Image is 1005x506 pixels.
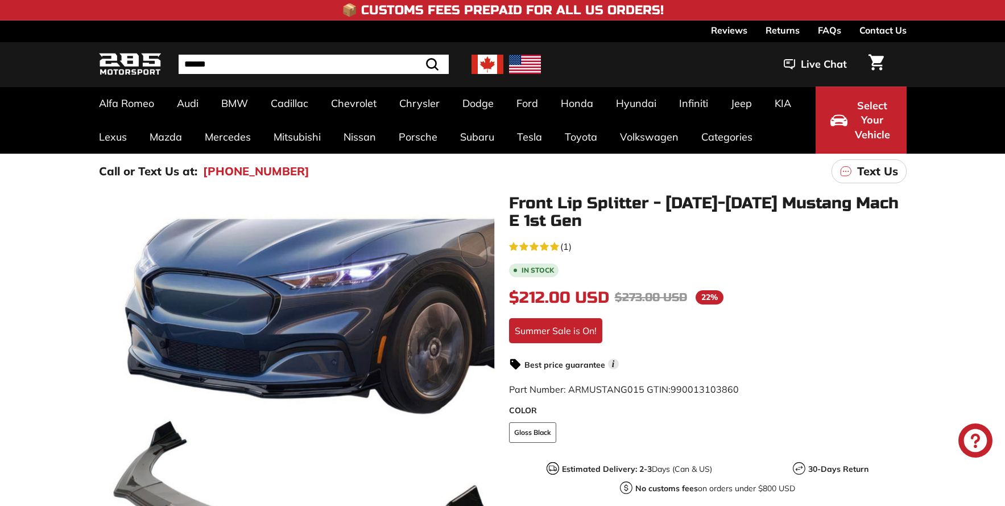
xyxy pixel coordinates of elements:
img: Logo_285_Motorsport_areodynamics_components [99,51,162,78]
strong: Estimated Delivery: 2-3 [562,464,652,474]
span: $212.00 USD [509,288,609,307]
a: Mercedes [193,120,262,154]
a: [PHONE_NUMBER] [203,163,309,180]
p: Text Us [857,163,898,180]
p: Call or Text Us at: [99,163,197,180]
a: Cadillac [259,87,320,120]
label: COLOR [509,405,907,417]
a: BMW [210,87,259,120]
p: Days (Can & US) [562,463,712,475]
a: Ford [505,87,549,120]
h4: 📦 Customs Fees Prepaid for All US Orders! [342,3,664,17]
div: Summer Sale is On! [509,318,602,343]
a: Mazda [138,120,193,154]
span: 22% [696,290,723,305]
a: Subaru [449,120,506,154]
span: Live Chat [801,57,847,72]
inbox-online-store-chat: Shopify online store chat [955,423,996,460]
strong: Best price guarantee [524,360,605,370]
a: Mitsubishi [262,120,332,154]
a: Honda [549,87,605,120]
b: In stock [522,267,554,274]
a: Chevrolet [320,87,388,120]
a: Text Us [832,159,907,183]
strong: 30-Days Return [808,464,868,474]
input: Search [179,55,449,74]
a: Chrysler [388,87,451,120]
a: Categories [690,120,764,154]
a: KIA [763,87,803,120]
a: Audi [166,87,210,120]
a: Lexus [88,120,138,154]
button: Select Your Vehicle [816,87,907,154]
a: Toyota [553,120,609,154]
span: (1) [560,240,572,253]
a: 5.0 rating (1 votes) [509,238,907,253]
span: Select Your Vehicle [853,98,892,142]
a: Tesla [506,120,553,154]
a: Nissan [332,120,387,154]
a: FAQs [818,20,841,40]
a: Returns [766,20,800,40]
a: Porsche [387,120,449,154]
span: i [608,359,619,369]
strong: No customs fees [635,483,698,493]
a: Cart [862,45,891,84]
a: Reviews [711,20,747,40]
a: Dodge [451,87,505,120]
a: Volkswagen [609,120,690,154]
a: Contact Us [859,20,907,40]
a: Alfa Romeo [88,87,166,120]
a: Jeep [719,87,763,120]
p: on orders under $800 USD [635,483,795,495]
h1: Front Lip Splitter - [DATE]-[DATE] Mustang Mach E 1st Gen [509,195,907,230]
a: Infiniti [668,87,719,120]
span: Part Number: ARMUSTANG015 GTIN: [509,384,739,395]
a: Hyundai [605,87,668,120]
span: 990013103860 [671,384,739,395]
button: Live Chat [769,50,862,79]
span: $273.00 USD [615,290,687,305]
